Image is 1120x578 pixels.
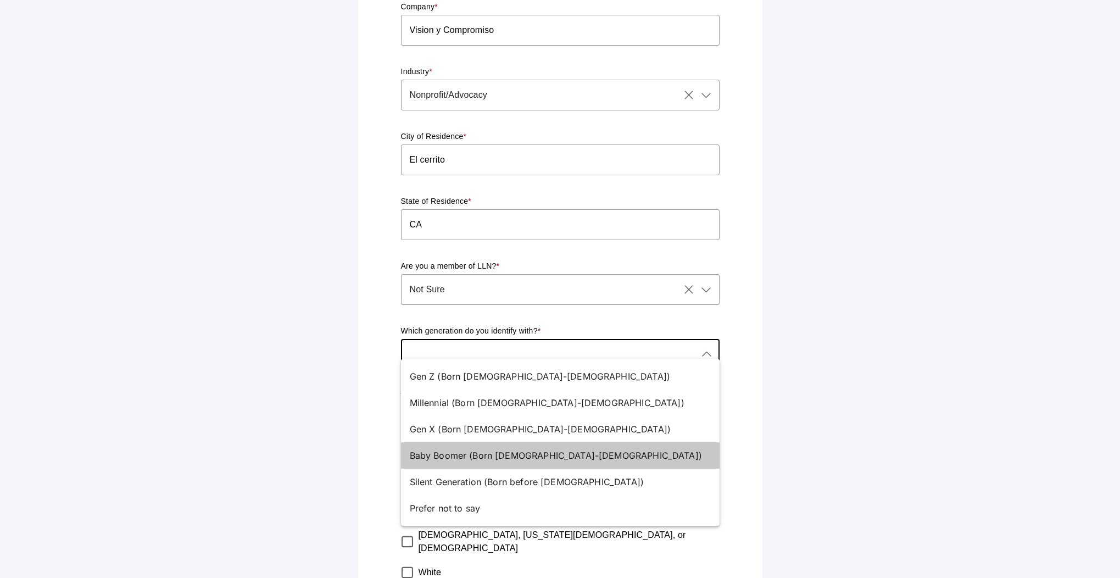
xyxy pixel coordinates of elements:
[410,283,445,296] span: Not Sure
[410,502,702,515] div: Prefer not to say
[410,423,702,436] div: Gen X (Born [DEMOGRAPHIC_DATA]-[DEMOGRAPHIC_DATA])
[401,196,720,207] p: State of Residence
[401,326,720,337] p: Which generation do you identify with?
[401,2,720,13] p: Company
[410,396,702,409] div: Millennial (Born [DEMOGRAPHIC_DATA]-[DEMOGRAPHIC_DATA])
[419,526,720,557] label: [DEMOGRAPHIC_DATA], [US_STATE][DEMOGRAPHIC_DATA], or [DEMOGRAPHIC_DATA]
[682,283,695,296] i: Clear
[410,370,702,383] div: Gen Z (Born [DEMOGRAPHIC_DATA]-[DEMOGRAPHIC_DATA])
[401,261,720,272] p: Are you a member of LLN?
[401,131,720,142] p: City of Residence
[682,88,695,102] i: Clear
[410,88,487,102] span: Nonprofit/Advocacy
[410,449,702,462] div: Baby Boomer (Born [DEMOGRAPHIC_DATA]-[DEMOGRAPHIC_DATA])
[401,66,720,77] p: Industry
[410,475,702,488] div: Silent Generation (Born before [DEMOGRAPHIC_DATA])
